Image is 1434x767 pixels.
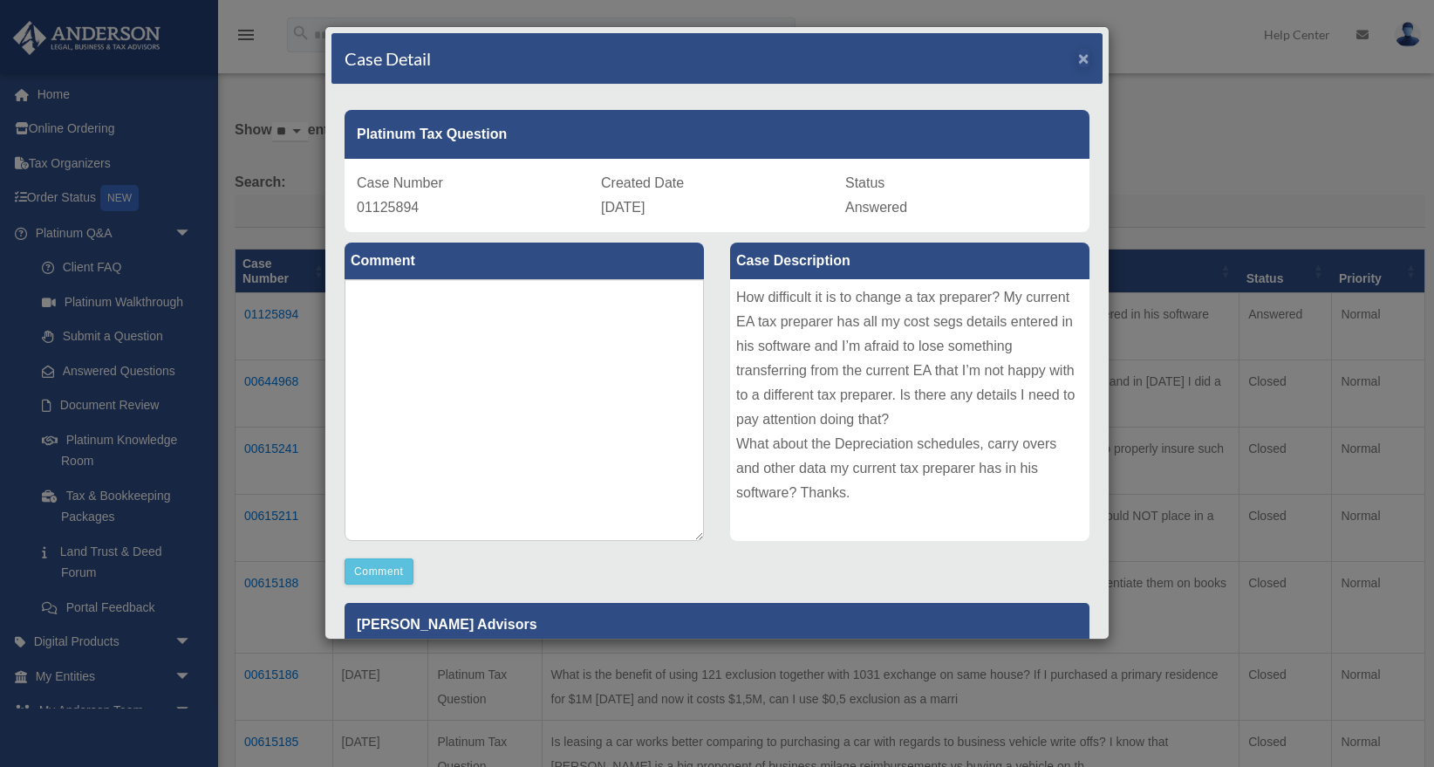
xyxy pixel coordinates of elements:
[345,603,1089,646] p: [PERSON_NAME] Advisors
[345,243,704,279] label: Comment
[730,279,1089,541] div: How difficult it is to change a tax preparer? My current EA tax preparer has all my cost segs det...
[730,243,1089,279] label: Case Description
[845,175,884,190] span: Status
[1078,49,1089,67] button: Close
[845,200,907,215] span: Answered
[1078,48,1089,68] span: ×
[357,200,419,215] span: 01125894
[345,110,1089,159] div: Platinum Tax Question
[357,175,443,190] span: Case Number
[345,46,431,71] h4: Case Detail
[345,558,413,585] button: Comment
[601,175,684,190] span: Created Date
[601,200,645,215] span: [DATE]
